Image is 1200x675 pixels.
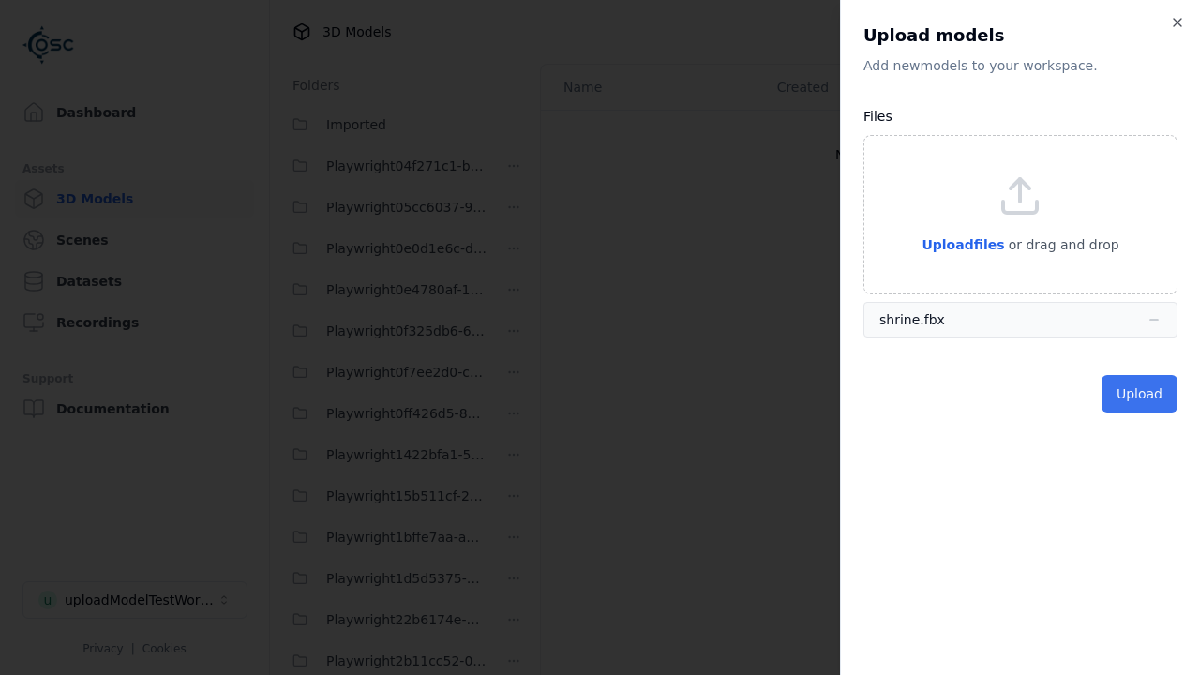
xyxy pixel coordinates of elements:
[863,109,892,124] label: Files
[1102,375,1177,412] button: Upload
[922,237,1004,252] span: Upload files
[879,310,945,329] div: shrine.fbx
[863,22,1177,49] h2: Upload models
[1005,233,1119,256] p: or drag and drop
[863,56,1177,75] p: Add new model s to your workspace.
